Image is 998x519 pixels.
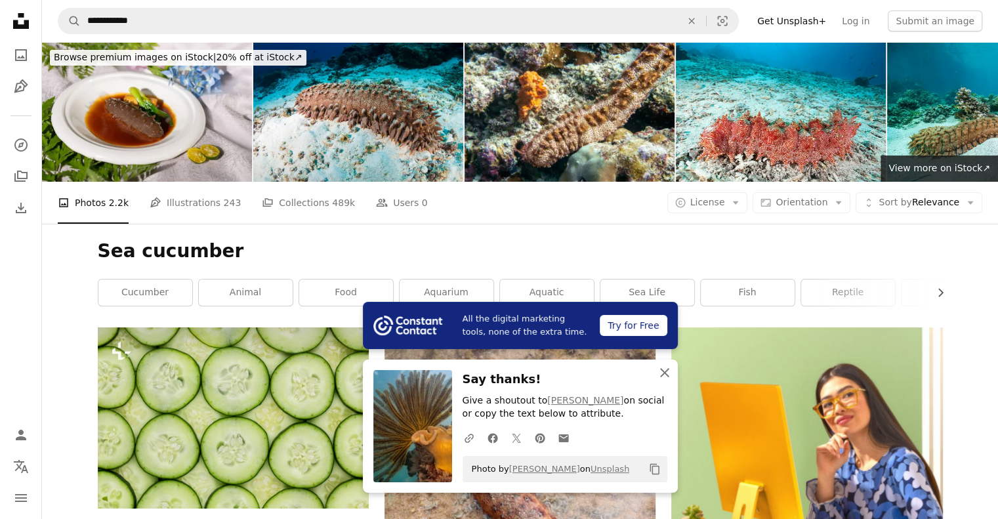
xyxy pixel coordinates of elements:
[749,10,834,31] a: Get Unsplash+
[600,280,694,306] a: sea life
[42,42,252,182] img: Chinese cuisine with sea cucumber served on a white plate
[552,425,575,451] a: Share over email
[500,280,594,306] a: aquatic
[701,280,795,306] a: fish
[150,182,241,224] a: Illustrations 243
[888,10,982,31] button: Submit an image
[332,196,355,210] span: 489k
[8,195,34,221] a: Download History
[98,239,943,263] h1: Sea cucumber
[8,163,34,190] a: Collections
[667,192,748,213] button: License
[463,370,667,389] h3: Say thanks!
[58,8,739,34] form: Find visuals sitewide
[856,192,982,213] button: Sort byRelevance
[54,52,216,62] span: Browse premium images on iStock |
[8,42,34,68] a: Photos
[224,196,241,210] span: 243
[881,156,998,182] a: View more on iStock↗
[481,425,505,451] a: Share on Facebook
[58,9,81,33] button: Search Unsplash
[879,196,959,209] span: Relevance
[8,73,34,100] a: Illustrations
[547,395,623,405] a: [PERSON_NAME]
[528,425,552,451] a: Share on Pinterest
[600,315,667,336] div: Try for Free
[8,422,34,448] a: Log in / Sign up
[373,316,442,335] img: file-1754318165549-24bf788d5b37
[465,459,630,480] span: Photo by on
[98,280,192,306] a: cucumber
[8,8,34,37] a: Home — Unsplash
[834,10,877,31] a: Log in
[591,464,629,474] a: Unsplash
[463,312,590,339] span: All the digital marketing tools, none of the extra time.
[42,42,314,73] a: Browse premium images on iStock|20% off at iStock↗
[644,458,666,480] button: Copy to clipboard
[928,280,943,306] button: scroll list to the right
[902,280,995,306] a: water
[707,9,738,33] button: Visual search
[463,394,667,421] p: Give a shoutout to on social or copy the text below to attribute.
[8,132,34,158] a: Explore
[299,280,393,306] a: food
[253,42,463,182] img: A large Sea Cucumber feeding on the sand of a tropical coral reef in Thailand
[98,411,369,423] a: cucumber slices are arranged in a pattern
[422,196,428,210] span: 0
[363,302,678,349] a: All the digital marketing tools, none of the extra time.Try for Free
[465,42,675,182] img: Tropical sea cucumber crawling over underwater coral reef in Maldives Indian Ocean atoll
[376,182,428,224] a: Users 0
[879,197,911,207] span: Sort by
[690,197,725,207] span: License
[400,280,493,306] a: aquarium
[753,192,850,213] button: Orientation
[776,197,827,207] span: Orientation
[8,453,34,480] button: Language
[677,9,706,33] button: Clear
[888,163,990,173] span: View more on iStock ↗
[505,425,528,451] a: Share on Twitter
[8,485,34,511] button: Menu
[509,464,580,474] a: [PERSON_NAME]
[98,327,369,508] img: cucumber slices are arranged in a pattern
[801,280,895,306] a: reptile
[676,42,886,182] img: Spectacular Red-lined Sea Cucumber at Moyo Island, Sumbawa, Indonesia
[199,280,293,306] a: animal
[54,52,302,62] span: 20% off at iStock ↗
[262,182,355,224] a: Collections 489k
